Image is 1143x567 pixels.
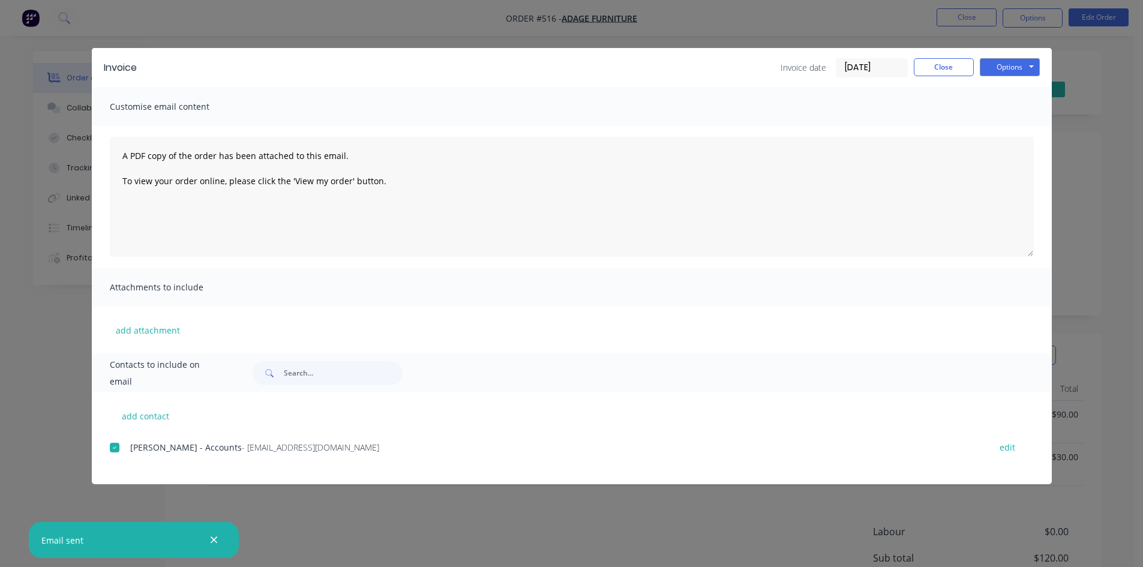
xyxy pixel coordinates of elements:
[110,279,242,296] span: Attachments to include
[781,61,826,74] span: Invoice date
[110,356,223,390] span: Contacts to include on email
[242,442,379,453] span: - [EMAIL_ADDRESS][DOMAIN_NAME]
[110,137,1034,257] textarea: A PDF copy of the order has been attached to this email. To view your order online, please click ...
[284,361,403,385] input: Search...
[110,321,186,339] button: add attachment
[914,58,974,76] button: Close
[130,442,242,453] span: [PERSON_NAME] - Accounts
[104,61,137,75] div: Invoice
[992,439,1022,455] button: edit
[41,534,83,547] div: Email sent
[110,407,182,425] button: add contact
[980,58,1040,76] button: Options
[110,98,242,115] span: Customise email content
